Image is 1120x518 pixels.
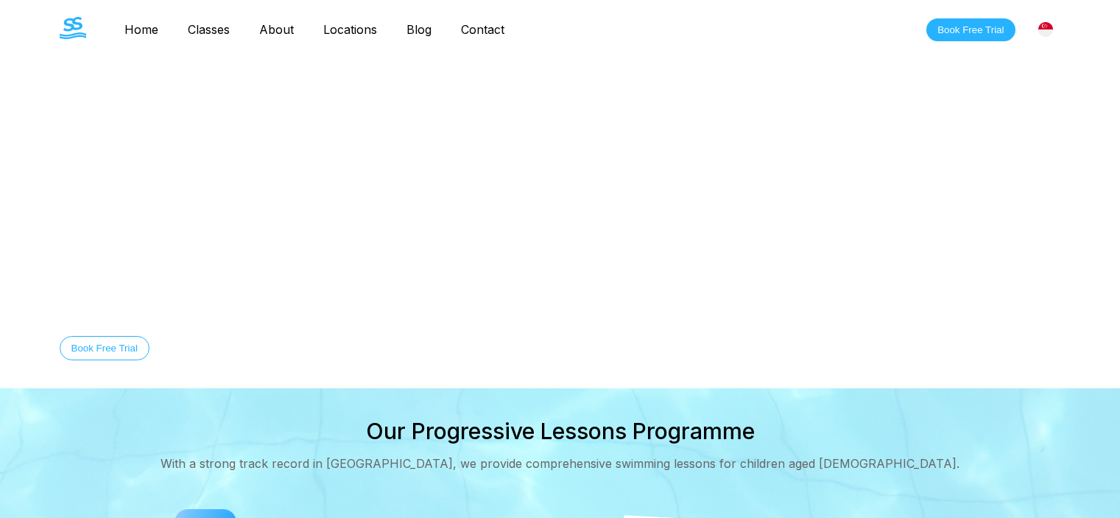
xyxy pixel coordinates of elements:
div: Swimming Lessons in [GEOGRAPHIC_DATA] [60,240,836,277]
div: Welcome to The Swim Starter [60,206,836,217]
button: Book Free Trial [60,336,149,360]
a: About [244,22,309,37]
div: With a strong track record in [GEOGRAPHIC_DATA], we provide comprehensive swimming lessons for ch... [161,456,959,471]
div: Equip your child with essential swimming skills for lifelong safety and confidence in water. [60,301,836,312]
a: Home [110,22,173,37]
div: [GEOGRAPHIC_DATA] [1030,14,1061,45]
img: The Swim Starter Logo [60,17,86,39]
button: Discover Our Story [164,336,271,360]
a: Classes [173,22,244,37]
a: Blog [392,22,446,37]
img: Singapore [1038,22,1053,37]
a: Contact [446,22,519,37]
a: Locations [309,22,392,37]
div: Our Progressive Lessons Programme [366,418,755,444]
button: Book Free Trial [926,18,1015,41]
